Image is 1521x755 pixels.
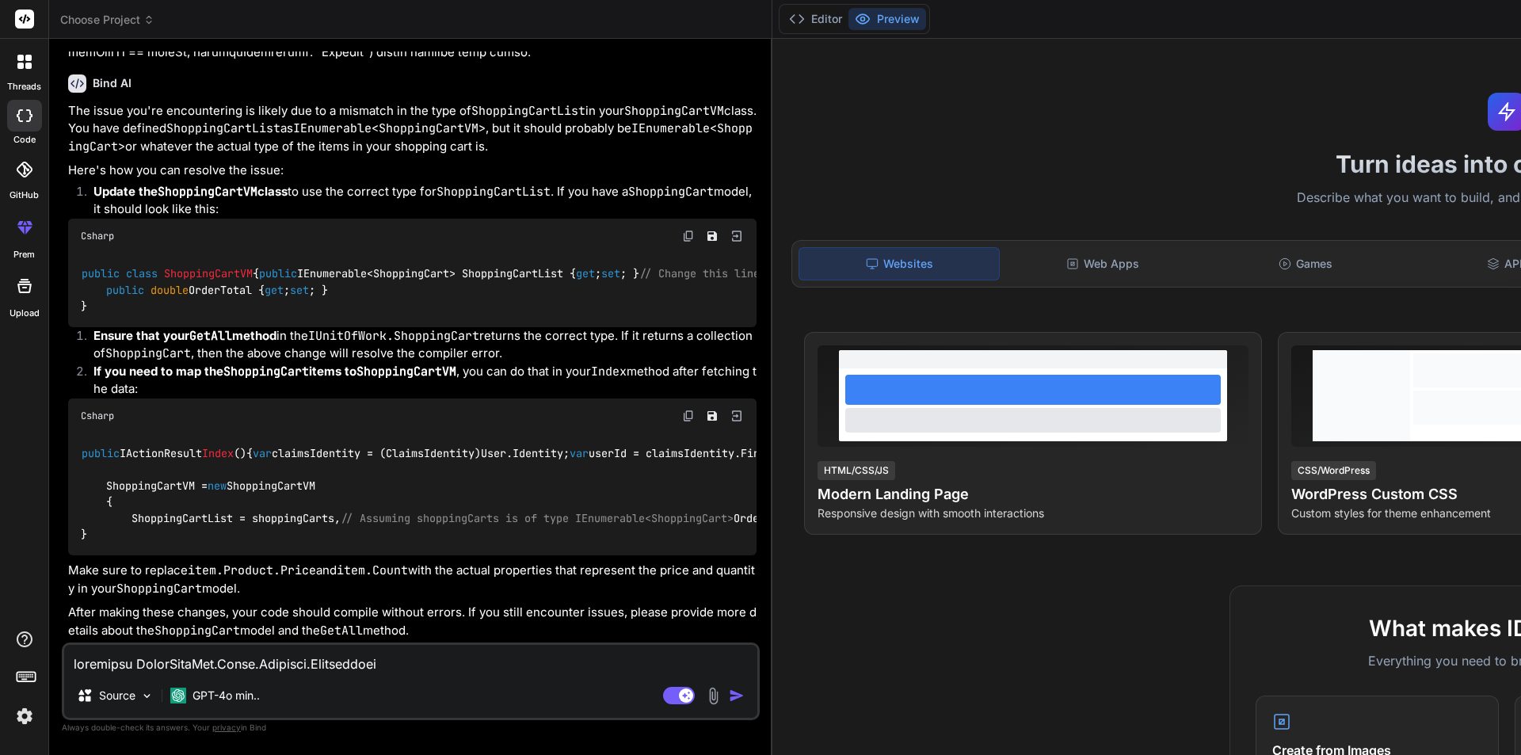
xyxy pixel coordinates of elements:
strong: Update the class [93,184,288,199]
div: Websites [799,247,1000,280]
label: Upload [10,307,40,320]
code: IEnumerable<ShoppingCartVM> [293,120,486,136]
label: threads [7,80,41,93]
img: Open in Browser [730,409,744,423]
div: Web Apps [1003,247,1203,280]
span: public [259,267,297,281]
img: icon [729,688,745,704]
span: set [290,283,309,297]
p: GPT-4o min.. [193,688,260,704]
div: CSS/WordPress [1291,461,1376,480]
code: ShoppingCart [154,623,240,639]
code: ShoppingCartList [436,184,551,200]
p: in the returns the correct type. If it returns a collection of , then the above change will resol... [93,327,757,363]
h6: Bind AI [93,75,132,91]
span: // Assuming shoppingCarts is of type IEnumerable<ShoppingCart> [341,511,734,525]
p: Here's how you can resolve the issue: [68,162,757,180]
code: ShoppingCart [116,581,202,597]
img: GPT-4o mini [170,688,186,704]
span: public [82,267,120,281]
code: item.Product.Price [188,562,316,578]
span: public [106,283,144,297]
img: Pick Models [140,689,154,703]
span: var [253,447,272,461]
button: Save file [701,405,723,427]
button: Preview [848,8,926,30]
button: Editor [783,8,848,30]
span: class [126,267,158,281]
code: ShoppingCart [223,364,309,379]
strong: If you need to map the items to [93,364,456,379]
code: ShoppingCartList [471,103,585,119]
span: Csharp [81,410,114,422]
span: privacy [212,723,241,732]
code: ShoppingCart [105,345,191,361]
label: prem [13,248,35,261]
code: ShoppingCartVM [356,364,456,379]
span: double [151,283,189,297]
span: get [576,267,595,281]
code: ShoppingCartList [166,120,280,136]
code: GetAll [189,328,232,344]
strong: Ensure that your method [93,328,276,343]
img: copy [682,410,695,422]
div: Games [1206,247,1405,280]
p: Source [99,688,135,704]
p: Make sure to replace and with the actual properties that represent the price and quantity in your... [68,562,757,597]
span: var [570,447,589,461]
span: Choose Project [60,12,154,28]
span: get [265,283,284,297]
code: IUnitOfWork.ShoppingCart [308,328,479,344]
code: item.Count [337,562,408,578]
code: { IEnumerable<ShoppingCart> ShoppingCartList { ; ; } OrderTotal { ; ; } } [81,265,760,315]
span: Csharp [81,230,114,242]
span: public [82,447,120,461]
code: Index [591,364,627,379]
p: Responsive design with smooth interactions [818,505,1248,521]
button: Save file [701,225,723,247]
label: GitHub [10,189,39,202]
div: HTML/CSS/JS [818,461,895,480]
span: IActionResult () [82,447,246,461]
span: new [208,479,227,493]
img: settings [11,703,38,730]
code: GetAll [320,623,363,639]
img: copy [682,230,695,242]
li: to use the correct type for . If you have a model, it should look like this: [81,183,757,219]
p: After making these changes, your code should compile without errors. If you still encounter issue... [68,604,757,639]
img: attachment [704,687,722,705]
h4: Modern Landing Page [818,483,1248,505]
code: ShoppingCartVM [624,103,724,119]
code: ShoppingCart [628,184,714,200]
span: Index [202,447,234,461]
label: code [13,133,36,147]
code: IEnumerable<ShoppingCart> [68,120,753,154]
code: ShoppingCartVM [158,184,257,200]
span: ShoppingCartVM [164,267,253,281]
span: set [601,267,620,281]
span: // Change this line [639,267,760,281]
p: Always double-check its answers. Your in Bind [62,720,760,735]
p: , you can do that in your method after fetching the data: [93,363,757,398]
img: Open in Browser [730,229,744,243]
p: The issue you're encountering is likely due to a mismatch in the type of in your class. You have ... [68,102,757,156]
